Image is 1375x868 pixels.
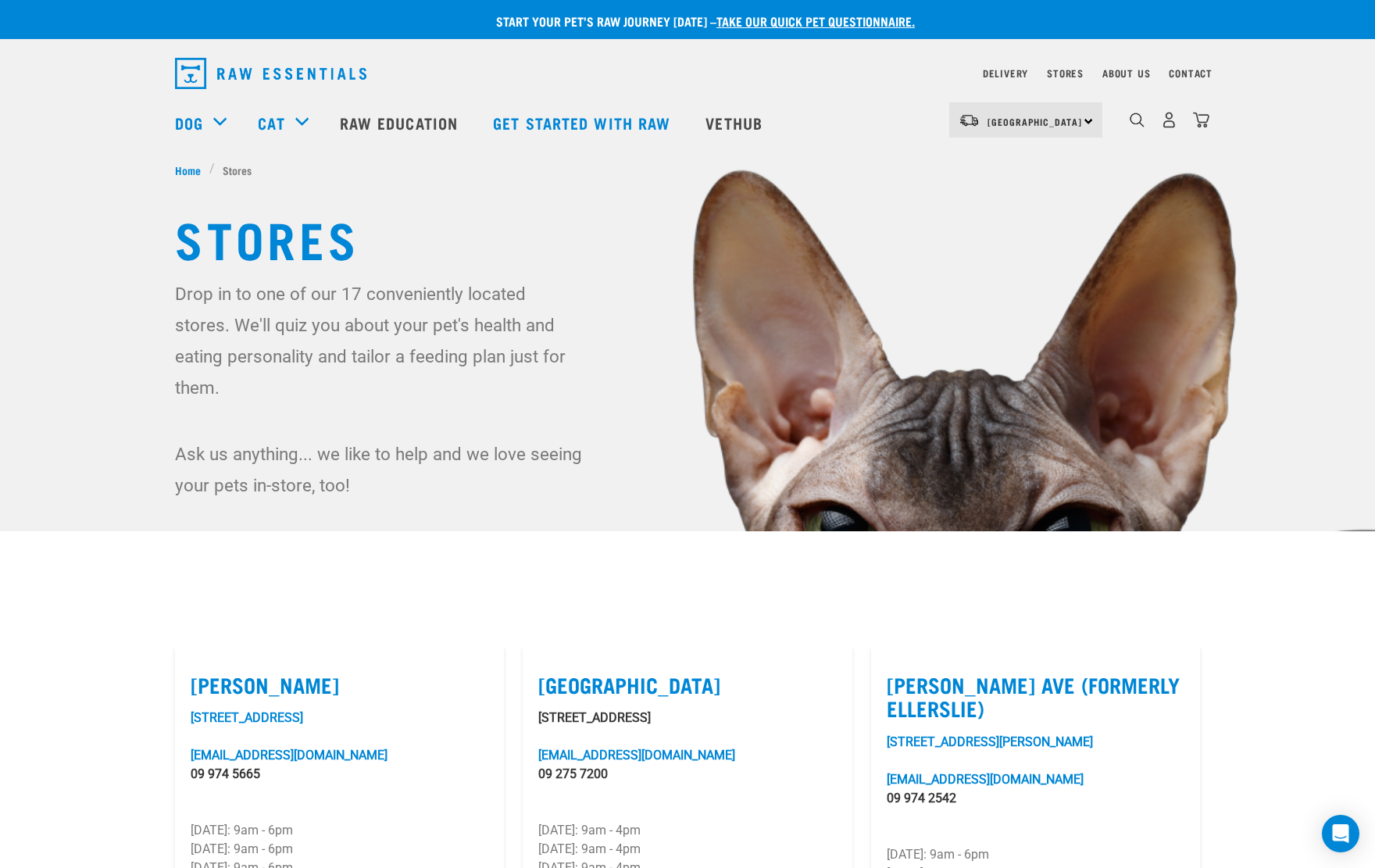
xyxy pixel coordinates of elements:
[983,70,1028,76] a: Delivery
[175,162,201,178] span: Home
[175,111,203,134] a: Dog
[1161,112,1177,128] img: user.png
[191,766,260,781] a: 09 974 5665
[887,734,1093,749] a: [STREET_ADDRESS][PERSON_NAME]
[1169,70,1212,76] a: Contact
[191,821,488,840] p: [DATE]: 9am - 6pm
[987,119,1082,124] span: [GEOGRAPHIC_DATA]
[538,748,735,763] a: [EMAIL_ADDRESS][DOMAIN_NAME]
[175,438,585,501] p: Ask us anything... we like to help and we love seeing your pets in-store, too!
[324,91,477,154] a: Raw Education
[1130,113,1145,127] img: home-icon-1@2x.png
[191,710,303,725] a: [STREET_ADDRESS]
[175,209,1200,266] h1: Stores
[162,52,1212,95] nav: dropdown navigation
[175,58,366,89] img: Raw Essentials Logo
[716,17,915,24] a: take our quick pet questionnaire.
[175,162,1200,178] nav: breadcrumbs
[690,91,782,154] a: Vethub
[1102,70,1150,76] a: About Us
[959,113,980,127] img: van-moving.png
[258,111,284,134] a: Cat
[538,673,836,697] label: [GEOGRAPHIC_DATA]
[887,845,1184,864] p: [DATE]: 9am - 6pm
[538,766,608,781] a: 09 275 7200
[887,791,956,805] a: 09 974 2542
[191,748,387,763] a: [EMAIL_ADDRESS][DOMAIN_NAME]
[887,673,1184,720] label: [PERSON_NAME] Ave (Formerly Ellerslie)
[538,821,836,840] p: [DATE]: 9am - 4pm
[538,840,836,859] p: [DATE]: 9am - 4pm
[1322,815,1359,852] div: Open Intercom Messenger
[175,162,209,178] a: Home
[175,278,585,403] p: Drop in to one of our 17 conveniently located stores. We'll quiz you about your pet's health and ...
[191,840,488,859] p: [DATE]: 9am - 6pm
[887,772,1084,787] a: [EMAIL_ADDRESS][DOMAIN_NAME]
[1047,70,1084,76] a: Stores
[1193,112,1209,128] img: home-icon@2x.png
[477,91,690,154] a: Get started with Raw
[191,673,488,697] label: [PERSON_NAME]
[538,709,836,727] p: [STREET_ADDRESS]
